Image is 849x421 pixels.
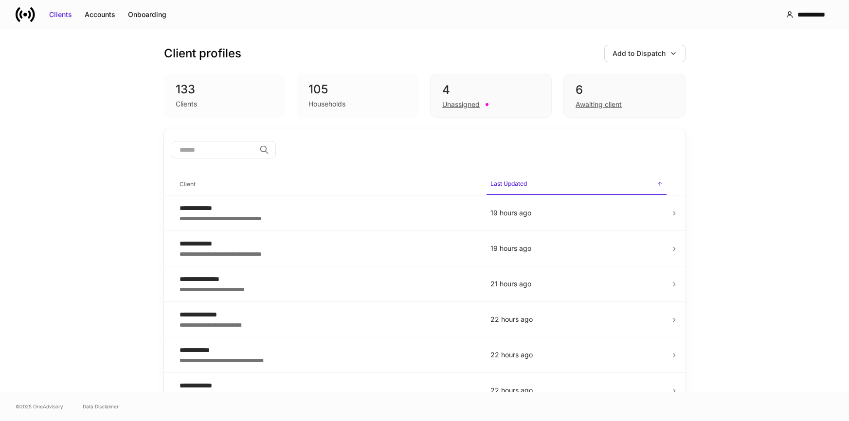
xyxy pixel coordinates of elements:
[442,100,480,109] div: Unassigned
[487,174,667,195] span: Last Updated
[83,403,119,410] a: Data Disclaimer
[490,315,663,324] p: 22 hours ago
[78,7,122,22] button: Accounts
[613,49,666,58] div: Add to Dispatch
[49,10,72,19] div: Clients
[490,244,663,253] p: 19 hours ago
[16,403,63,410] span: © 2025 OneAdvisory
[576,100,622,109] div: Awaiting client
[176,99,197,109] div: Clients
[490,179,527,188] h6: Last Updated
[122,7,173,22] button: Onboarding
[128,10,166,19] div: Onboarding
[164,46,241,61] h3: Client profiles
[442,82,540,98] div: 4
[176,82,274,97] div: 133
[490,279,663,289] p: 21 hours ago
[490,386,663,395] p: 22 hours ago
[490,350,663,360] p: 22 hours ago
[430,74,552,118] div: 4Unassigned
[604,45,686,62] button: Add to Dispatch
[176,175,479,194] span: Client
[490,208,663,218] p: 19 hours ago
[308,82,407,97] div: 105
[180,179,196,189] h6: Client
[43,7,78,22] button: Clients
[576,82,673,98] div: 6
[308,99,345,109] div: Households
[563,74,685,118] div: 6Awaiting client
[85,10,115,19] div: Accounts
